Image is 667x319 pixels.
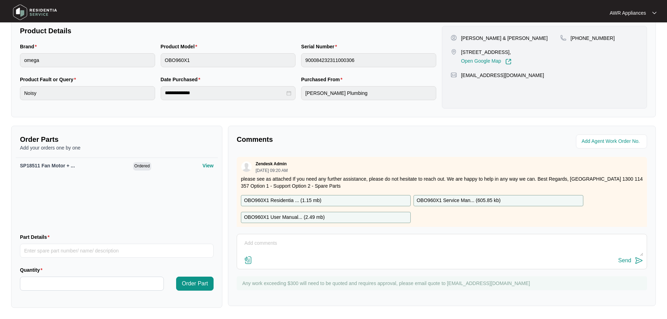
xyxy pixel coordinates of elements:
[241,161,252,172] img: user.svg
[461,58,512,65] a: Open Google Map
[20,234,53,241] label: Part Details
[165,89,285,97] input: Date Purchased
[182,279,208,288] span: Order Part
[161,43,200,50] label: Product Model
[20,53,155,67] input: Brand
[571,35,615,42] p: [PHONE_NUMBER]
[301,86,436,100] input: Purchased From
[256,168,288,173] p: [DATE] 09:20 AM
[242,280,644,287] p: Any work exceeding $300 will need to be quoted and requires approval, please email quote to [EMAI...
[20,163,75,168] span: SP18511 Fan Motor + ...
[451,72,457,78] img: map-pin
[451,49,457,55] img: map-pin
[20,86,155,100] input: Product Fault or Query
[505,58,512,65] img: Link-External
[20,134,214,144] p: Order Parts
[20,277,164,290] input: Quantity
[301,53,436,67] input: Serial Number
[241,175,643,189] p: please see as attached If you need any further assistance, please do not hesitate to reach out. W...
[244,256,252,264] img: file-attachment-doc.svg
[618,256,643,265] button: Send
[237,134,437,144] p: Comments
[176,277,214,291] button: Order Part
[11,2,60,23] img: residentia service logo
[133,162,151,171] span: Ordered
[20,26,436,36] p: Product Details
[618,257,631,264] div: Send
[610,9,646,16] p: AWR Appliances
[20,76,79,83] label: Product Fault or Query
[20,266,45,273] label: Quantity
[451,35,457,41] img: user-pin
[244,214,325,221] p: OBO960X1 User Manual... ( 2.49 mb )
[461,49,512,56] p: [STREET_ADDRESS],
[161,76,203,83] label: Date Purchased
[20,43,40,50] label: Brand
[461,35,548,42] p: [PERSON_NAME] & [PERSON_NAME]
[652,11,656,15] img: dropdown arrow
[301,43,340,50] label: Serial Number
[417,197,501,204] p: OBO960X1 Service Man... ( 605.85 kb )
[244,197,321,204] p: OBO960X1 Residentia ... ( 1.15 mb )
[301,76,345,83] label: Purchased From
[461,72,544,79] p: [EMAIL_ADDRESS][DOMAIN_NAME]
[202,162,214,169] p: View
[582,137,643,146] input: Add Agent Work Order No.
[20,244,214,258] input: Part Details
[20,144,214,151] p: Add your orders one by one
[560,35,567,41] img: map-pin
[161,53,296,67] input: Product Model
[635,256,643,265] img: send-icon.svg
[256,161,287,167] p: Zendesk Admin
